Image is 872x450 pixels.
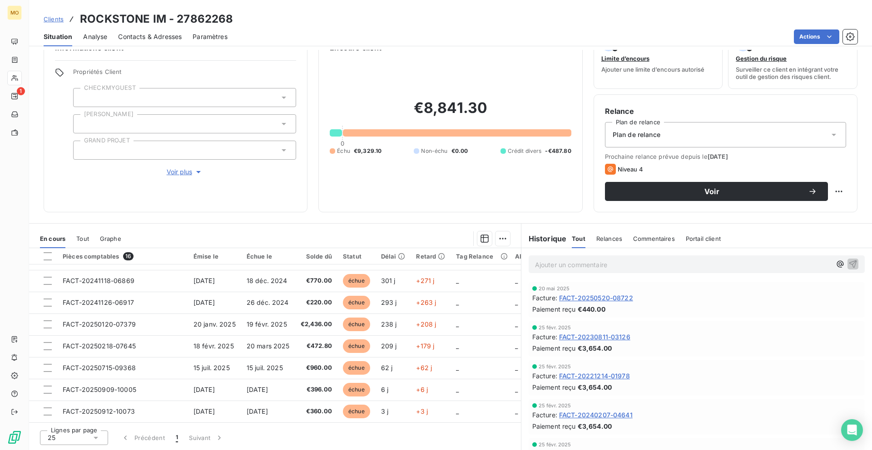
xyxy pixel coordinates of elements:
span: 6 j [381,386,388,393]
span: échue [343,318,370,331]
span: échue [343,296,370,309]
span: échue [343,405,370,418]
div: Tag Relance [456,253,504,260]
span: 15 juil. 2025 [247,364,283,372]
span: Paiement reçu [532,343,576,353]
span: _ [515,364,518,372]
span: €3,654.00 [578,343,612,353]
span: [DATE] [193,407,215,415]
span: 19 févr. 2025 [247,320,287,328]
div: Open Intercom Messenger [841,419,863,441]
span: Non-échu [421,147,447,155]
span: [DATE] [193,277,215,284]
span: FACT-20250912-10073 [63,407,135,415]
span: Graphe [100,235,121,242]
span: 62 j [381,364,393,372]
span: [DATE] [247,386,268,393]
span: _ [515,407,518,415]
span: Crédit divers [508,147,542,155]
span: _ [456,407,459,415]
span: FACT-20250520-08722 [559,293,633,303]
span: +271 j [416,277,434,284]
h3: ROCKSTONE IM - 27862268 [80,11,233,27]
span: _ [456,342,459,350]
h6: Relance [605,106,846,117]
span: FACT-20250218-07645 [63,342,136,350]
span: échue [343,274,370,288]
span: €960.00 [301,363,332,372]
span: 26 déc. 2024 [247,298,289,306]
div: Statut [343,253,370,260]
span: Voir [616,188,808,195]
span: €440.00 [578,304,605,314]
span: Surveiller ce client en intégrant votre outil de gestion des risques client. [736,66,850,80]
button: 1 [170,428,183,447]
span: FACT-20250715-09368 [63,364,136,372]
span: Gestion du risque [736,55,787,62]
div: Délai [381,253,406,260]
div: Solde dû [301,253,332,260]
span: 0 [341,140,344,147]
input: Ajouter une valeur [81,120,88,128]
span: 25 févr. 2025 [539,403,571,408]
span: Niveau 4 [618,166,643,173]
span: En cours [40,235,65,242]
span: Facture : [532,293,557,303]
span: €2,436.00 [301,320,332,329]
span: Facture : [532,332,557,342]
span: FACT-20250909-10005 [63,386,136,393]
h2: €8,841.30 [330,99,571,126]
button: Actions [794,29,839,44]
span: _ [456,277,459,284]
span: €220.00 [301,298,332,307]
span: Tout [76,235,89,242]
input: Ajouter une valeur [81,93,88,102]
span: 1 [176,433,178,442]
span: Situation [44,32,72,41]
input: Ajouter une valeur [81,146,88,154]
span: Paiement reçu [532,421,576,431]
span: FACT-20241126-06917 [63,298,134,306]
span: 301 j [381,277,396,284]
div: Retard [416,253,445,260]
span: _ [456,298,459,306]
span: Contacts & Adresses [118,32,182,41]
span: 16 [123,252,134,260]
span: 238 j [381,320,397,328]
span: [DATE] [708,153,728,160]
span: 18 déc. 2024 [247,277,287,284]
span: FACT-20221214-01978 [559,371,630,381]
button: Précédent [115,428,170,447]
span: FACT-20240207-04641 [559,410,633,420]
span: 25 [48,433,55,442]
span: _ [456,386,459,393]
span: €9,329.10 [354,147,381,155]
span: €396.00 [301,385,332,394]
span: +3 j [416,407,428,415]
span: Facture : [532,410,557,420]
span: FACT-20250120-07379 [63,320,136,328]
span: 25 févr. 2025 [539,325,571,330]
a: Clients [44,15,64,24]
span: 20 mars 2025 [247,342,290,350]
span: Propriétés Client [73,68,296,81]
span: FACT-20230811-03126 [559,332,630,342]
span: Paiement reçu [532,382,576,392]
span: 293 j [381,298,397,306]
span: 209 j [381,342,397,350]
h6: Historique [521,233,567,244]
span: _ [515,386,518,393]
span: _ [515,298,518,306]
img: Logo LeanPay [7,430,22,445]
span: +263 j [416,298,436,306]
span: +62 j [416,364,432,372]
span: Échu [337,147,350,155]
span: €3,654.00 [578,382,612,392]
span: €360.00 [301,407,332,416]
span: +179 j [416,342,434,350]
span: 25 févr. 2025 [539,442,571,447]
span: Paiement reçu [532,304,576,314]
span: 15 juil. 2025 [193,364,230,372]
span: €0.00 [451,147,468,155]
span: 20 mai 2025 [539,286,570,291]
